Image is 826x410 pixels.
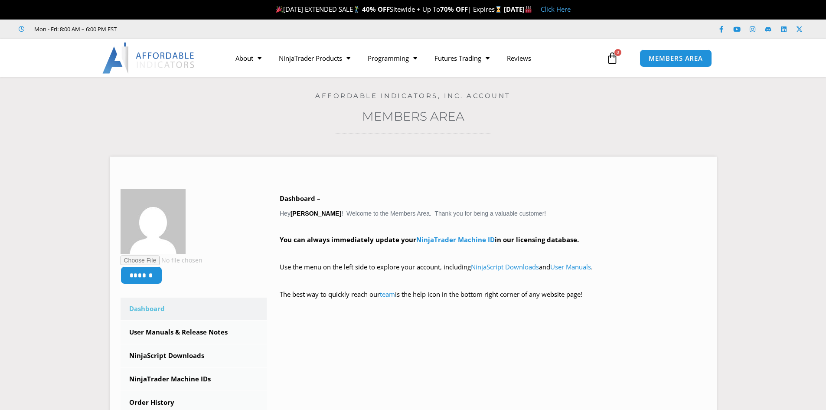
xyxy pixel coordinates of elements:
[32,24,117,34] span: Mon - Fri: 8:00 AM – 6:00 PM EST
[471,262,539,271] a: NinjaScript Downloads
[280,194,320,203] b: Dashboard –
[362,5,390,13] strong: 40% OFF
[291,210,341,217] strong: [PERSON_NAME]
[270,48,359,68] a: NinjaTrader Products
[495,6,502,13] img: ⌛
[280,235,579,244] strong: You can always immediately update your in our licensing database.
[121,189,186,254] img: 0367a49c053b6ea4b711b46fcfd05649881ede5ecd33bc3b2c913b862b4f3338
[649,55,703,62] span: MEMBERS AREA
[416,235,495,244] a: NinjaTrader Machine ID
[121,344,267,367] a: NinjaScript Downloads
[525,6,532,13] img: 🏭
[315,92,511,100] a: Affordable Indicators, Inc. Account
[129,25,259,33] iframe: Customer reviews powered by Trustpilot
[280,261,706,285] p: Use the menu on the left side to explore your account, including and .
[614,49,621,56] span: 0
[280,193,706,313] div: Hey ! Welcome to the Members Area. Thank you for being a valuable customer!
[353,6,360,13] img: 🏌️‍♂️
[359,48,426,68] a: Programming
[102,43,196,74] img: LogoAI | Affordable Indicators – NinjaTrader
[504,5,532,13] strong: [DATE]
[380,290,395,298] a: team
[121,298,267,320] a: Dashboard
[498,48,540,68] a: Reviews
[121,368,267,390] a: NinjaTrader Machine IDs
[541,5,571,13] a: Click Here
[593,46,631,71] a: 0
[440,5,468,13] strong: 70% OFF
[280,289,706,313] p: The best way to quickly reach our is the help icon in the bottom right corner of any website page!
[362,109,464,124] a: Members Area
[550,262,591,271] a: User Manuals
[227,48,604,68] nav: Menu
[274,5,504,13] span: [DATE] EXTENDED SALE Sitewide + Up To | Expires
[227,48,270,68] a: About
[121,321,267,344] a: User Manuals & Release Notes
[276,6,283,13] img: 🎉
[426,48,498,68] a: Futures Trading
[640,49,712,67] a: MEMBERS AREA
